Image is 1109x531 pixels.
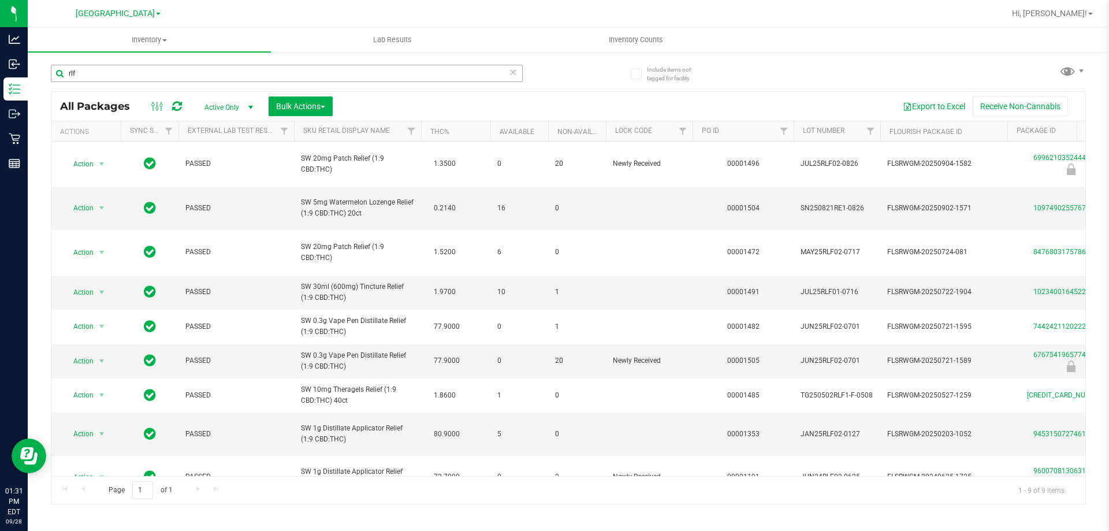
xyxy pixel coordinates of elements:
a: Inventory [28,28,271,52]
span: 0 [497,471,541,482]
span: Newly Received [613,471,686,482]
div: Actions [60,128,116,136]
span: JUL25RLF01-0716 [801,287,873,298]
a: PO ID [702,127,719,135]
span: select [95,353,109,369]
span: select [95,318,109,335]
span: select [95,426,109,442]
span: SN250821RE1-0826 [801,203,873,214]
span: PASSED [185,429,287,440]
a: 9453150727461267 [1033,430,1098,438]
span: In Sync [144,155,156,172]
a: 00001504 [727,204,760,212]
span: TG250502RLF1-F-0508 [801,390,873,401]
a: 8476803175786932 [1033,248,1098,256]
span: 10 [497,287,541,298]
span: SW 20mg Patch Relief (1:9 CBD:THC) [301,242,414,263]
a: 6767541965774977 [1033,351,1098,359]
span: 1.3500 [428,155,462,172]
span: JUL25RLF02-0826 [801,158,873,169]
a: Sync Status [130,127,174,135]
a: 00001485 [727,391,760,399]
span: PASSED [185,158,287,169]
span: select [95,469,109,485]
a: Filter [673,121,693,141]
span: PASSED [185,247,287,258]
p: 09/28 [5,517,23,526]
span: SW 20mg Patch Relief (1:9 CBD:THC) [301,153,414,175]
span: 6 [497,247,541,258]
a: External Lab Test Result [188,127,278,135]
span: Inventory [28,35,271,45]
a: [CREDIT_CARD_NUMBER] [1027,391,1105,399]
span: JUN25RLF02-0701 [801,355,873,366]
span: FLSRWGM-20250724-081 [887,247,1000,258]
a: 00001482 [727,322,760,331]
span: Newly Received [613,355,686,366]
span: FLSRWGM-20250527-1259 [887,390,1000,401]
inline-svg: Analytics [9,34,20,45]
span: PASSED [185,471,287,482]
span: 16 [497,203,541,214]
a: Available [500,128,534,136]
span: 20 [555,158,599,169]
span: In Sync [144,387,156,403]
span: 1 [555,287,599,298]
span: 0 [555,247,599,258]
span: select [95,244,109,261]
a: Filter [861,121,880,141]
a: 1097490255767515 [1033,204,1098,212]
span: FLSRWGM-20240625-1725 [887,471,1000,482]
span: FLSRWGM-20250203-1052 [887,429,1000,440]
span: 20 [555,355,599,366]
span: Inventory Counts [593,35,679,45]
a: THC% [430,128,449,136]
span: 1 - 9 of 9 items [1009,481,1074,499]
span: SW 1g Distillate Applicator Relief (1:9 CBD:THC) [301,423,414,445]
span: 0 [497,321,541,332]
span: FLSRWGM-20250721-1589 [887,355,1000,366]
span: Clear [509,65,517,80]
span: PASSED [185,390,287,401]
span: 0 [497,355,541,366]
span: Action [63,469,94,485]
span: 0 [555,429,599,440]
span: Action [63,318,94,335]
span: SW 30ml (600mg) Tincture Relief (1:9 CBD:THC) [301,281,414,303]
span: In Sync [144,318,156,335]
span: Hi, [PERSON_NAME]! [1012,9,1087,18]
a: 9600708130631465 [1033,467,1098,475]
span: SW 10mg Theragels Relief (1:9 CBD:THC) 40ct [301,384,414,406]
input: 1 [132,481,153,499]
span: [GEOGRAPHIC_DATA] [76,9,155,18]
span: 1 [497,390,541,401]
span: In Sync [144,469,156,485]
span: PASSED [185,355,287,366]
span: PASSED [185,203,287,214]
span: In Sync [144,284,156,300]
a: Lab Results [271,28,514,52]
span: Action [63,156,94,172]
span: Lab Results [358,35,427,45]
span: 77.9000 [428,318,466,335]
span: 77.9000 [428,352,466,369]
span: select [95,284,109,300]
span: In Sync [144,352,156,369]
input: Search Package ID, Item Name, SKU, Lot or Part Number... [51,65,523,82]
span: SW 5mg Watermelon Lozenge Relief (1:9 CBD:THC) 20ct [301,197,414,219]
span: In Sync [144,244,156,260]
button: Bulk Actions [269,96,333,116]
span: In Sync [144,200,156,216]
a: 7442421120222538 [1033,322,1098,331]
button: Export to Excel [895,96,973,116]
span: Action [63,387,94,403]
a: 00001472 [727,248,760,256]
span: FLSRWGM-20250722-1904 [887,287,1000,298]
span: 1.9700 [428,284,462,300]
span: In Sync [144,426,156,442]
a: 00001191 [727,473,760,481]
a: 6996210352444025 [1033,154,1098,162]
inline-svg: Reports [9,158,20,169]
span: 2 [555,471,599,482]
a: Lock Code [615,127,652,135]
